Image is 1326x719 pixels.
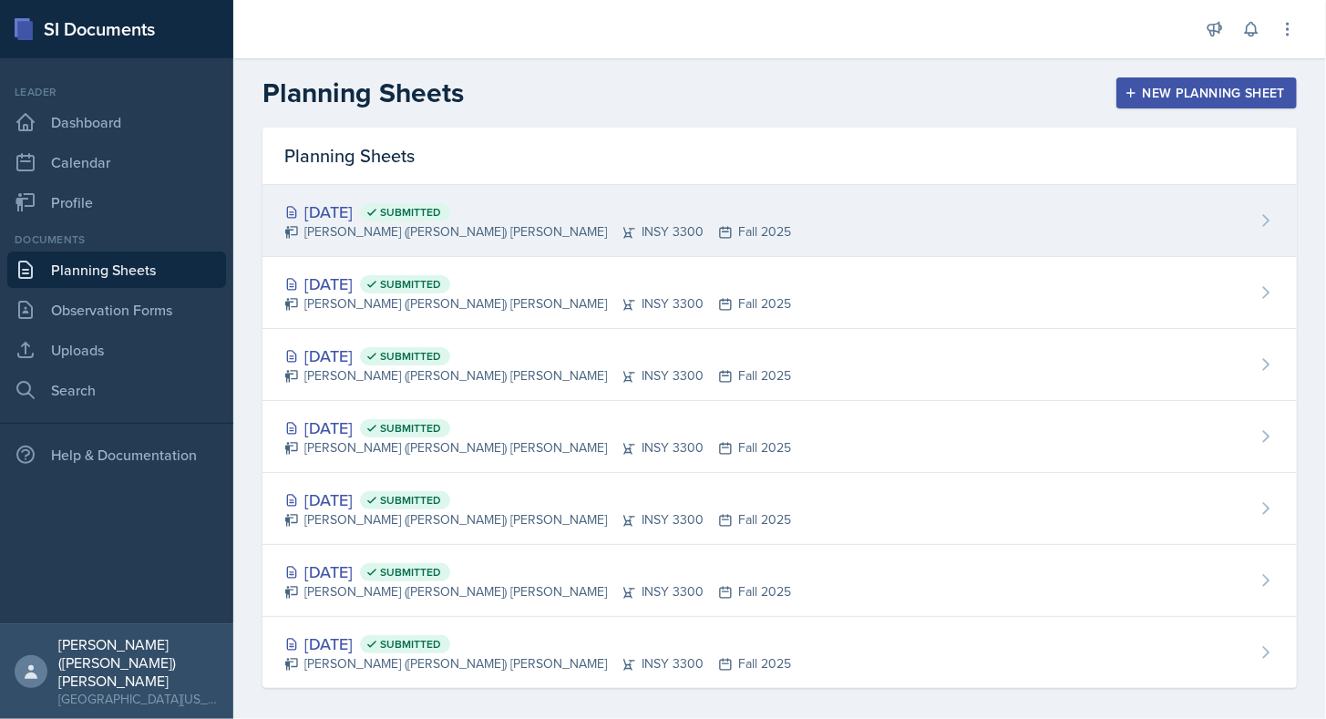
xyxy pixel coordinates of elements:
[284,200,791,224] div: [DATE]
[380,349,441,364] span: Submitted
[58,635,219,690] div: [PERSON_NAME] ([PERSON_NAME]) [PERSON_NAME]
[284,654,791,673] div: [PERSON_NAME] ([PERSON_NAME]) [PERSON_NAME] INSY 3300 Fall 2025
[284,222,791,241] div: [PERSON_NAME] ([PERSON_NAME]) [PERSON_NAME] INSY 3300 Fall 2025
[7,252,226,288] a: Planning Sheets
[380,493,441,508] span: Submitted
[284,294,791,313] div: [PERSON_NAME] ([PERSON_NAME]) [PERSON_NAME] INSY 3300 Fall 2025
[262,185,1297,257] a: [DATE] Submitted [PERSON_NAME] ([PERSON_NAME]) [PERSON_NAME]INSY 3300Fall 2025
[262,473,1297,545] a: [DATE] Submitted [PERSON_NAME] ([PERSON_NAME]) [PERSON_NAME]INSY 3300Fall 2025
[380,565,441,580] span: Submitted
[7,104,226,140] a: Dashboard
[380,637,441,652] span: Submitted
[1128,86,1285,100] div: New Planning Sheet
[7,437,226,473] div: Help & Documentation
[7,144,226,180] a: Calendar
[7,372,226,408] a: Search
[262,77,464,109] h2: Planning Sheets
[7,184,226,221] a: Profile
[262,329,1297,401] a: [DATE] Submitted [PERSON_NAME] ([PERSON_NAME]) [PERSON_NAME]INSY 3300Fall 2025
[58,690,219,708] div: [GEOGRAPHIC_DATA][US_STATE]
[380,277,441,292] span: Submitted
[262,545,1297,617] a: [DATE] Submitted [PERSON_NAME] ([PERSON_NAME]) [PERSON_NAME]INSY 3300Fall 2025
[7,332,226,368] a: Uploads
[380,205,441,220] span: Submitted
[284,438,791,457] div: [PERSON_NAME] ([PERSON_NAME]) [PERSON_NAME] INSY 3300 Fall 2025
[380,421,441,436] span: Submitted
[284,416,791,440] div: [DATE]
[7,84,226,100] div: Leader
[284,272,791,296] div: [DATE]
[7,231,226,248] div: Documents
[284,488,791,512] div: [DATE]
[7,292,226,328] a: Observation Forms
[284,582,791,601] div: [PERSON_NAME] ([PERSON_NAME]) [PERSON_NAME] INSY 3300 Fall 2025
[262,617,1297,688] a: [DATE] Submitted [PERSON_NAME] ([PERSON_NAME]) [PERSON_NAME]INSY 3300Fall 2025
[284,632,791,656] div: [DATE]
[284,560,791,584] div: [DATE]
[262,401,1297,473] a: [DATE] Submitted [PERSON_NAME] ([PERSON_NAME]) [PERSON_NAME]INSY 3300Fall 2025
[284,344,791,368] div: [DATE]
[262,257,1297,329] a: [DATE] Submitted [PERSON_NAME] ([PERSON_NAME]) [PERSON_NAME]INSY 3300Fall 2025
[262,128,1297,185] div: Planning Sheets
[1116,77,1297,108] button: New Planning Sheet
[284,510,791,529] div: [PERSON_NAME] ([PERSON_NAME]) [PERSON_NAME] INSY 3300 Fall 2025
[284,366,791,385] div: [PERSON_NAME] ([PERSON_NAME]) [PERSON_NAME] INSY 3300 Fall 2025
